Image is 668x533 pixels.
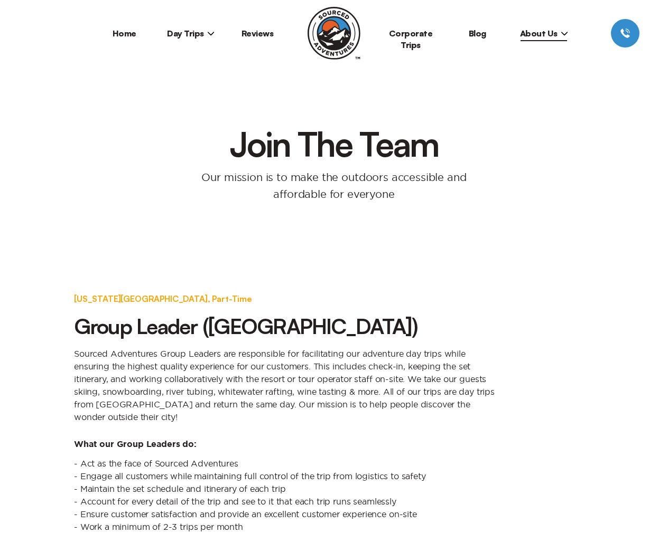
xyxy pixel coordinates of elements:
h2: Group Leader ([GEOGRAPHIC_DATA]) [74,313,497,339]
h1: Join The Team [219,127,449,160]
a: Reviews [242,28,274,39]
p: Sourced Adventures Group Leaders are responsible for facilitating our adventure day trips while e... [74,347,497,423]
span: Day Trips [167,28,215,39]
p: Our mission is to make the outdoors accessible and affordable for everyone [188,169,480,203]
a: Blog [469,28,486,39]
p: - Act as the face of Sourced Adventures - Engage all customers while maintaining full control of ... [74,457,497,533]
div: [US_STATE][GEOGRAPHIC_DATA], Part-Time [74,292,497,305]
img: Sourced Adventures company logo [308,7,360,60]
div: What our Group Leaders do: [74,440,594,449]
a: Corporate Trips [389,28,433,50]
span: About Us [520,28,568,39]
a: Home [113,28,136,39]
